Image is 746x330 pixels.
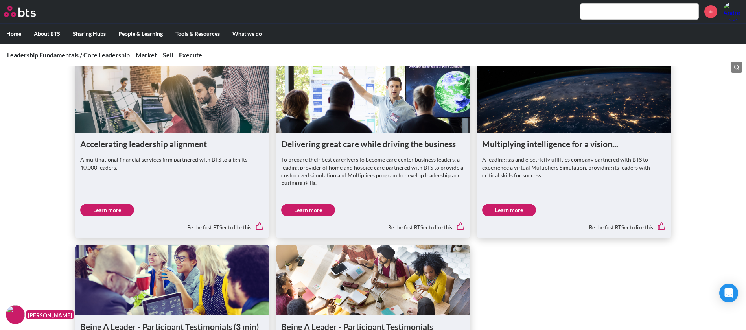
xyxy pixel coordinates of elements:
[169,24,226,44] label: Tools & Resources
[4,6,50,17] a: Go home
[281,138,465,149] h1: Delivering great care while driving the business
[482,156,666,179] p: A leading gas and electricity utilities company partnered with BTS to experience a virtual Multip...
[136,51,157,59] a: Market
[482,204,536,216] a: Learn more
[112,24,169,44] label: People & Learning
[6,305,25,324] img: F
[226,24,268,44] label: What we do
[704,5,717,18] a: +
[482,216,666,233] div: Be the first BTSer to like this.
[4,6,36,17] img: BTS Logo
[723,2,742,21] img: Andre Ribeiro
[719,284,738,302] div: Open Intercom Messenger
[281,204,335,216] a: Learn more
[66,24,112,44] label: Sharing Hubs
[28,24,66,44] label: About BTS
[80,138,264,149] h1: Accelerating leadership alignment
[80,156,264,171] p: A multinational financial services firm partnered with BTS to align its 40,000 leaders.
[7,51,130,59] a: Leadership Fundamentals / Core Leadership
[80,216,264,233] div: Be the first BTSer to like this.
[26,310,74,319] figcaption: [PERSON_NAME]
[723,2,742,21] a: Profile
[482,138,666,149] h1: Multiplying intelligence for a vision...
[281,216,465,233] div: Be the first BTSer to like this.
[163,51,173,59] a: Sell
[80,204,134,216] a: Learn more
[281,156,465,186] p: To prepare their best caregivers to become care center business leaders, a leading provider of ho...
[179,51,202,59] a: Execute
